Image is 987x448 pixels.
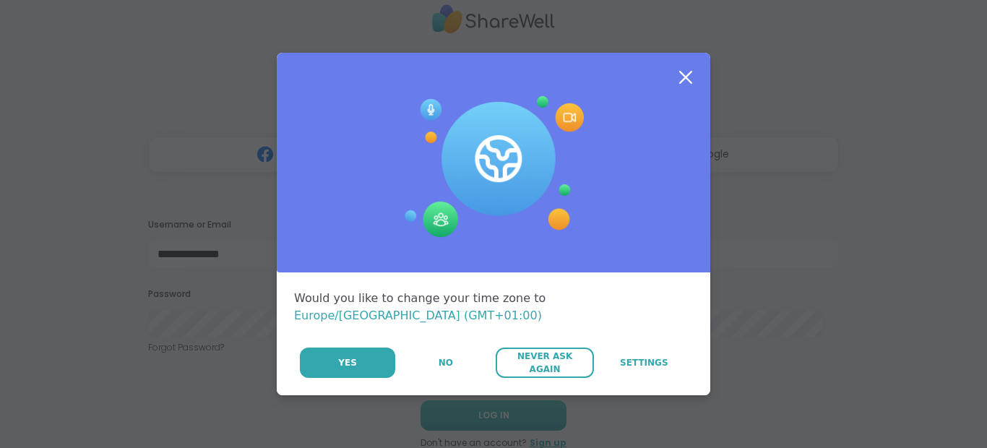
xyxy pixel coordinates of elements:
img: Session Experience [403,96,584,238]
span: No [439,356,453,369]
a: Settings [595,348,693,378]
button: Yes [300,348,395,378]
span: Never Ask Again [503,350,586,376]
div: Would you like to change your time zone to [294,290,693,324]
span: Settings [620,356,668,369]
button: No [397,348,494,378]
span: Yes [338,356,357,369]
span: Europe/[GEOGRAPHIC_DATA] (GMT+01:00) [294,309,542,322]
button: Never Ask Again [496,348,593,378]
